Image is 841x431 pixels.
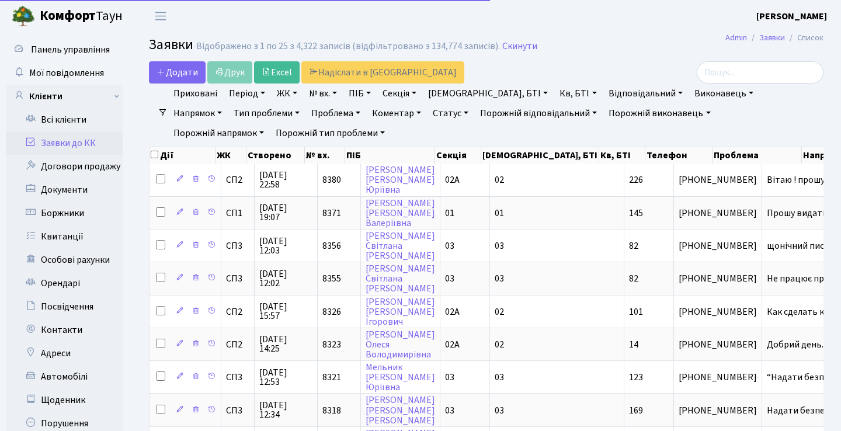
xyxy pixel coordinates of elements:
a: Заявки [759,32,785,44]
span: [PHONE_NUMBER] [679,175,757,185]
a: Скинути [502,41,537,52]
a: Договори продажу [6,155,123,178]
span: СП2 [226,175,249,185]
img: logo.png [12,5,35,28]
span: СП3 [226,274,249,283]
span: 03 [495,404,504,417]
span: 03 [495,371,504,384]
span: 8321 [322,371,341,384]
span: 03 [445,371,454,384]
span: 03 [495,272,504,285]
nav: breadcrumb [708,26,841,50]
a: [PERSON_NAME][PERSON_NAME]Юріївна [366,164,435,196]
a: Боржники [6,201,123,225]
span: 03 [445,404,454,417]
a: Порожній тип проблеми [271,123,390,143]
span: 8326 [322,305,341,318]
a: [PERSON_NAME] [756,9,827,23]
span: СП3 [226,241,249,251]
span: СП3 [226,406,249,415]
span: [DATE] 12:53 [259,368,312,387]
th: Кв, БТІ [599,147,645,164]
th: ЖК [216,147,246,164]
span: Додати [157,66,198,79]
th: [DEMOGRAPHIC_DATA], БТІ [481,147,599,164]
span: СП3 [226,373,249,382]
a: Панель управління [6,38,123,61]
a: Порожній виконавець [604,103,715,123]
a: Орендарі [6,272,123,295]
span: [PHONE_NUMBER] [679,406,757,415]
a: Коментар [367,103,426,123]
span: [PHONE_NUMBER] [679,340,757,349]
a: Excel [254,61,300,84]
a: Особові рахунки [6,248,123,272]
span: Панель управління [31,43,110,56]
a: [PERSON_NAME]Світлана[PERSON_NAME] [366,230,435,262]
a: Документи [6,178,123,201]
a: Клієнти [6,85,123,108]
span: 8323 [322,338,341,351]
div: Відображено з 1 по 25 з 4,322 записів (відфільтровано з 134,774 записів). [196,41,500,52]
a: Автомобілі [6,365,123,388]
span: 02А [445,338,460,351]
span: СП2 [226,307,249,317]
span: 01 [495,207,504,220]
span: 82 [629,272,638,285]
a: ПІБ [344,84,376,103]
a: Виконавець [690,84,758,103]
span: 01 [445,207,454,220]
b: [PERSON_NAME] [756,10,827,23]
span: СП2 [226,340,249,349]
a: [PERSON_NAME]ОлесяВолодимирівна [366,328,435,361]
span: 03 [445,239,454,252]
a: Порожній відповідальний [475,103,602,123]
th: ПІБ [345,147,435,164]
a: Квитанції [6,225,123,248]
a: [DEMOGRAPHIC_DATA], БТІ [423,84,552,103]
span: 02 [495,173,504,186]
th: Телефон [645,147,712,164]
a: Секція [378,84,421,103]
span: [PHONE_NUMBER] [679,373,757,382]
span: Мої повідомлення [29,67,104,79]
input: Пошук... [697,61,823,84]
button: Переключити навігацію [146,6,175,26]
a: Приховані [169,84,222,103]
a: Додати [149,61,206,84]
span: 101 [629,305,643,318]
span: [DATE] 12:34 [259,401,312,419]
a: Статус [428,103,473,123]
span: 8356 [322,239,341,252]
span: Заявки [149,34,193,55]
span: 8318 [322,404,341,417]
span: 02А [445,173,460,186]
span: 8355 [322,272,341,285]
span: [DATE] 15:57 [259,302,312,321]
span: 03 [495,239,504,252]
span: 8371 [322,207,341,220]
a: Порожній напрямок [169,123,269,143]
span: [DATE] 12:02 [259,269,312,288]
span: [DATE] 12:03 [259,237,312,255]
a: Кв, БТІ [555,84,601,103]
a: Відповідальний [604,84,687,103]
a: [PERSON_NAME][PERSON_NAME]Валеріївна [366,197,435,230]
a: [PERSON_NAME]Світлана[PERSON_NAME] [366,262,435,295]
a: Admin [725,32,747,44]
th: Створено [246,147,305,164]
a: Посвідчення [6,295,123,318]
a: Період [224,84,270,103]
a: Всі клієнти [6,108,123,131]
a: Мої повідомлення [6,61,123,85]
span: 02 [495,305,504,318]
span: 169 [629,404,643,417]
span: 03 [445,272,454,285]
a: ЖК [272,84,302,103]
span: [DATE] 14:25 [259,335,312,353]
span: 02 [495,338,504,351]
a: № вх. [304,84,342,103]
span: Таун [40,6,123,26]
a: Напрямок [169,103,227,123]
th: Секція [435,147,481,164]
